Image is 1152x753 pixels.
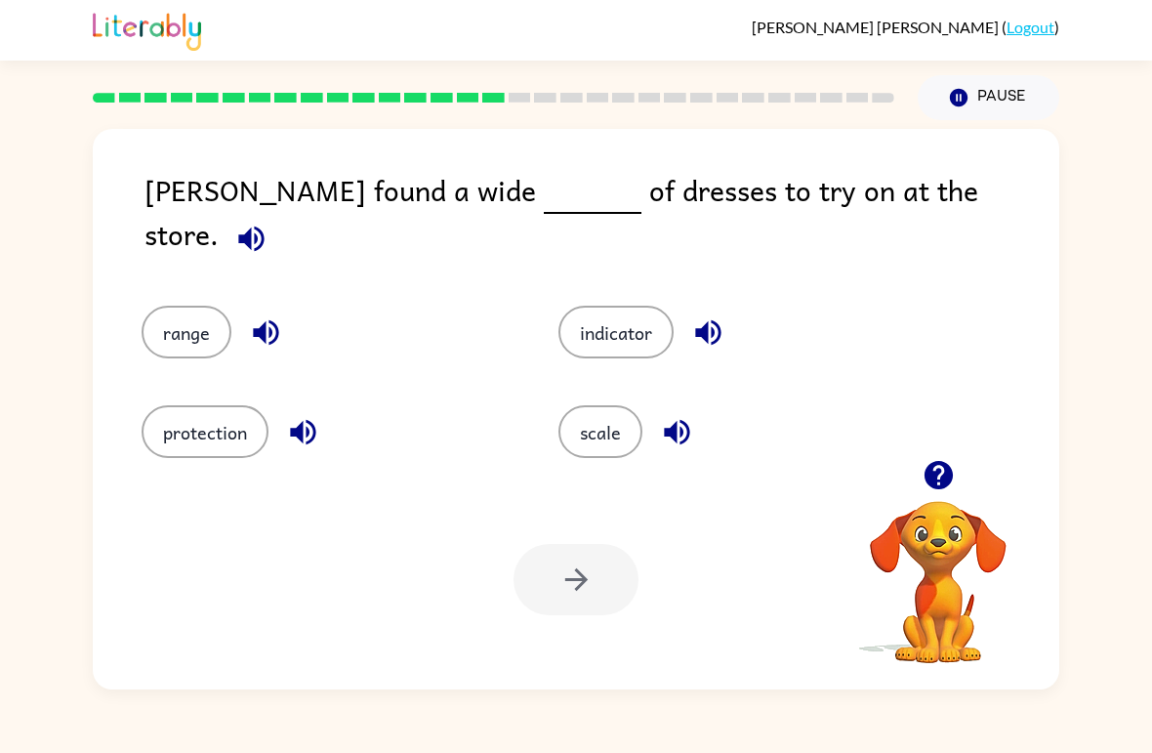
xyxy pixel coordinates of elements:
a: Logout [1007,18,1054,36]
button: scale [558,405,642,458]
div: [PERSON_NAME] found a wide of dresses to try on at the store. [144,168,1059,267]
video: Your browser must support playing .mp4 files to use Literably. Please try using another browser. [841,471,1036,666]
button: protection [142,405,268,458]
button: range [142,306,231,358]
button: indicator [558,306,674,358]
span: [PERSON_NAME] [PERSON_NAME] [752,18,1002,36]
div: ( ) [752,18,1059,36]
button: Pause [918,75,1059,120]
img: Literably [93,8,201,51]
